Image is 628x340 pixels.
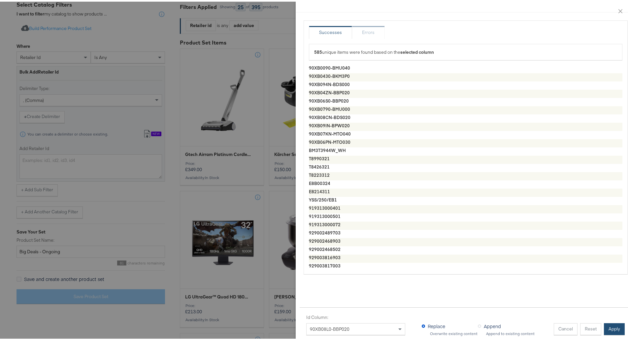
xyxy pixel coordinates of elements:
span: Replace [428,321,445,328]
strong: 90XB0430-BKM3P0 [309,72,350,77]
strong: 90XB06PN-MTO030 [309,138,350,143]
strong: BM3T3944W_WH [309,146,346,152]
strong: 929002468502 [309,245,341,251]
strong: 929003817003 [309,261,341,267]
strong: T8223312 [309,170,330,176]
strong: 919313000501 [309,212,341,218]
strong: selected column [400,47,434,53]
strong: 90XB094N-BDS000 [309,80,350,86]
strong: 90XB06S0-BBP020 [309,96,349,102]
strong: 90XB08CN-BDS020 [309,113,350,119]
button: Apply [604,322,625,333]
strong: 90XB0090-BMU040 [309,63,350,69]
strong: T8426321 [309,162,330,168]
div: Overwrite existing content [430,330,478,334]
span: 90XB08L0-BBP020 [310,325,349,330]
strong: 919313000072 [309,220,341,226]
strong: 929003816903 [309,253,341,259]
button: Reset [580,322,601,333]
strong: 90XB07KN-MTO040 [309,129,351,135]
strong: T8990321 [309,154,330,160]
label: Id Column: [306,313,405,319]
span: unique items were found based on the [314,47,434,54]
strong: E8B00324 [309,179,330,185]
div: Append to existing content [486,330,535,334]
strong: 585 [314,47,322,53]
strong: 929002468903 [309,236,341,242]
strong: 919313000401 [309,203,341,209]
button: Cancel [554,322,578,333]
span: close [618,7,623,12]
strong: 929002489703 [309,228,341,234]
span: Append [484,321,501,328]
strong: E8214311 [309,187,330,193]
div: Successes [319,28,342,34]
strong: YSS/250/EB1 [309,195,337,201]
strong: 90XB04ZN-BBP020 [309,88,350,94]
strong: 90XB0790-BMU000 [309,105,350,110]
strong: 90XB09IN-BPW020 [309,121,350,127]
